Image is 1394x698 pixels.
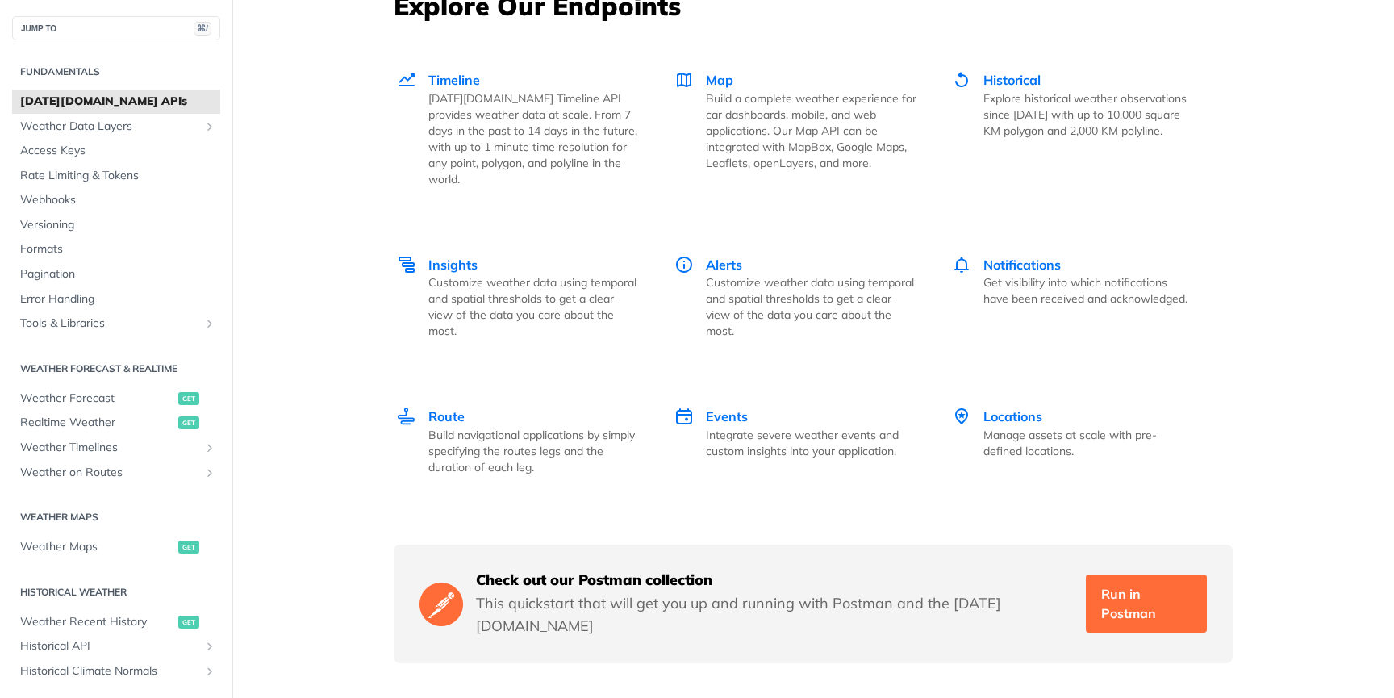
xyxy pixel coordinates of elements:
[1086,575,1207,633] a: Run in Postman
[20,440,199,456] span: Weather Timelines
[428,257,478,273] span: Insights
[706,427,916,459] p: Integrate severe weather events and custom insights into your application.
[657,373,934,509] a: Events Events Integrate severe weather events and custom insights into your application.
[395,36,657,221] a: Timeline Timeline [DATE][DOMAIN_NAME] Timeline API provides weather data at scale. From 7 days in...
[12,461,220,485] a: Weather on RoutesShow subpages for Weather on Routes
[706,72,733,88] span: Map
[428,274,639,339] p: Customize weather data using temporal and spatial thresholds to get a clear view of the data you ...
[12,90,220,114] a: [DATE][DOMAIN_NAME] APIs
[476,592,1073,637] p: This quickstart that will get you up and running with Postman and the [DATE][DOMAIN_NAME]
[657,221,934,374] a: Alerts Alerts Customize weather data using temporal and spatial thresholds to get a clear view of...
[934,373,1212,509] a: Locations Locations Manage assets at scale with pre-defined locations.
[428,72,480,88] span: Timeline
[20,143,216,159] span: Access Keys
[12,436,220,460] a: Weather TimelinesShow subpages for Weather Timelines
[20,614,174,630] span: Weather Recent History
[934,36,1212,221] a: Historical Historical Explore historical weather observations since [DATE] with up to 10,000 squa...
[657,36,934,221] a: Map Map Build a complete weather experience for car dashboards, mobile, and web applications. Our...
[983,274,1194,307] p: Get visibility into which notifications have been received and acknowledged.
[20,119,199,135] span: Weather Data Layers
[674,255,694,274] img: Alerts
[395,373,657,509] a: Route Route Build navigational applications by simply specifying the routes legs and the duration...
[395,221,657,374] a: Insights Insights Customize weather data using temporal and spatial thresholds to get a clear vie...
[12,164,220,188] a: Rate Limiting & Tokens
[12,115,220,139] a: Weather Data LayersShow subpages for Weather Data Layers
[934,221,1212,374] a: Notifications Notifications Get visibility into which notifications have been received and acknow...
[983,72,1041,88] span: Historical
[983,427,1194,459] p: Manage assets at scale with pre-defined locations.
[194,22,211,36] span: ⌘/
[20,391,174,407] span: Weather Forecast
[12,585,220,600] h2: Historical Weather
[20,415,174,431] span: Realtime Weather
[20,316,199,332] span: Tools & Libraries
[178,416,199,429] span: get
[428,90,639,187] p: [DATE][DOMAIN_NAME] Timeline API provides weather data at scale. From 7 days in the past to 14 da...
[20,291,216,307] span: Error Handling
[952,255,971,274] img: Notifications
[952,70,971,90] img: Historical
[706,257,742,273] span: Alerts
[12,387,220,411] a: Weather Forecastget
[20,266,216,282] span: Pagination
[12,188,220,212] a: Webhooks
[983,408,1042,424] span: Locations
[20,168,216,184] span: Rate Limiting & Tokens
[12,311,220,336] a: Tools & LibrariesShow subpages for Tools & Libraries
[12,213,220,237] a: Versioning
[20,465,199,481] span: Weather on Routes
[12,65,220,79] h2: Fundamentals
[674,407,694,426] img: Events
[706,274,916,339] p: Customize weather data using temporal and spatial thresholds to get a clear view of the data you ...
[12,411,220,435] a: Realtime Weatherget
[706,90,916,171] p: Build a complete weather experience for car dashboards, mobile, and web applications. Our Map API...
[203,441,216,454] button: Show subpages for Weather Timelines
[12,139,220,163] a: Access Keys
[20,192,216,208] span: Webhooks
[178,616,199,629] span: get
[20,663,199,679] span: Historical Climate Normals
[12,237,220,261] a: Formats
[20,94,216,110] span: [DATE][DOMAIN_NAME] APIs
[178,392,199,405] span: get
[12,362,220,376] h2: Weather Forecast & realtime
[706,408,748,424] span: Events
[419,580,463,628] img: Postman Logo
[674,70,694,90] img: Map
[203,466,216,479] button: Show subpages for Weather on Routes
[20,241,216,257] span: Formats
[983,90,1194,139] p: Explore historical weather observations since [DATE] with up to 10,000 square KM polygon and 2,00...
[397,255,416,274] img: Insights
[203,665,216,678] button: Show subpages for Historical Climate Normals
[178,541,199,554] span: get
[12,634,220,658] a: Historical APIShow subpages for Historical API
[428,408,465,424] span: Route
[12,659,220,683] a: Historical Climate NormalsShow subpages for Historical Climate Normals
[428,427,639,475] p: Build navigational applications by simply specifying the routes legs and the duration of each leg.
[12,535,220,559] a: Weather Mapsget
[203,640,216,653] button: Show subpages for Historical API
[20,638,199,654] span: Historical API
[983,257,1061,273] span: Notifications
[12,510,220,525] h2: Weather Maps
[20,217,216,233] span: Versioning
[12,262,220,286] a: Pagination
[397,407,416,426] img: Route
[203,317,216,330] button: Show subpages for Tools & Libraries
[397,70,416,90] img: Timeline
[952,407,971,426] img: Locations
[12,287,220,311] a: Error Handling
[20,539,174,555] span: Weather Maps
[203,120,216,133] button: Show subpages for Weather Data Layers
[12,610,220,634] a: Weather Recent Historyget
[12,16,220,40] button: JUMP TO⌘/
[476,571,1073,590] h5: Check out our Postman collection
